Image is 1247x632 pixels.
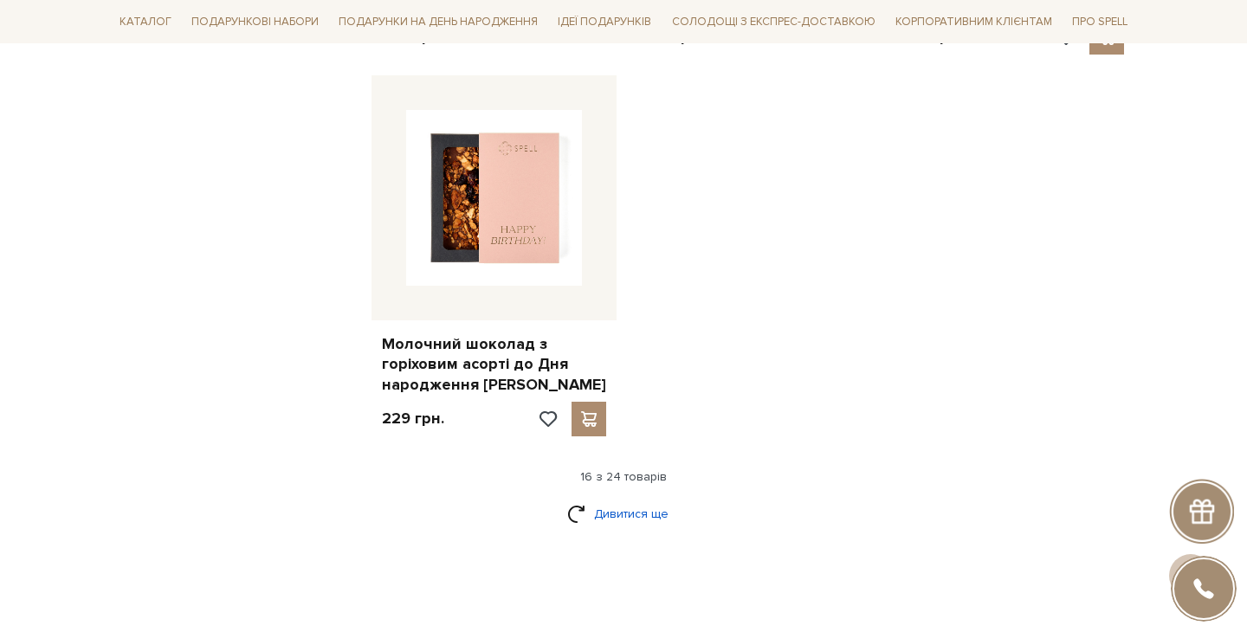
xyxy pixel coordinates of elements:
[567,499,680,529] a: Дивитися ще
[551,9,658,35] span: Ідеї подарунків
[332,9,545,35] span: Подарунки на День народження
[113,9,178,35] span: Каталог
[184,9,326,35] span: Подарункові набори
[382,334,606,395] a: Молочний шоколад з горіховим асорті до Дня народження [PERSON_NAME]
[106,469,1141,485] div: 16 з 24 товарів
[665,7,882,36] a: Солодощі з експрес-доставкою
[382,409,444,429] p: 229 грн.
[888,7,1059,36] a: Корпоративним клієнтам
[1065,9,1134,35] span: Про Spell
